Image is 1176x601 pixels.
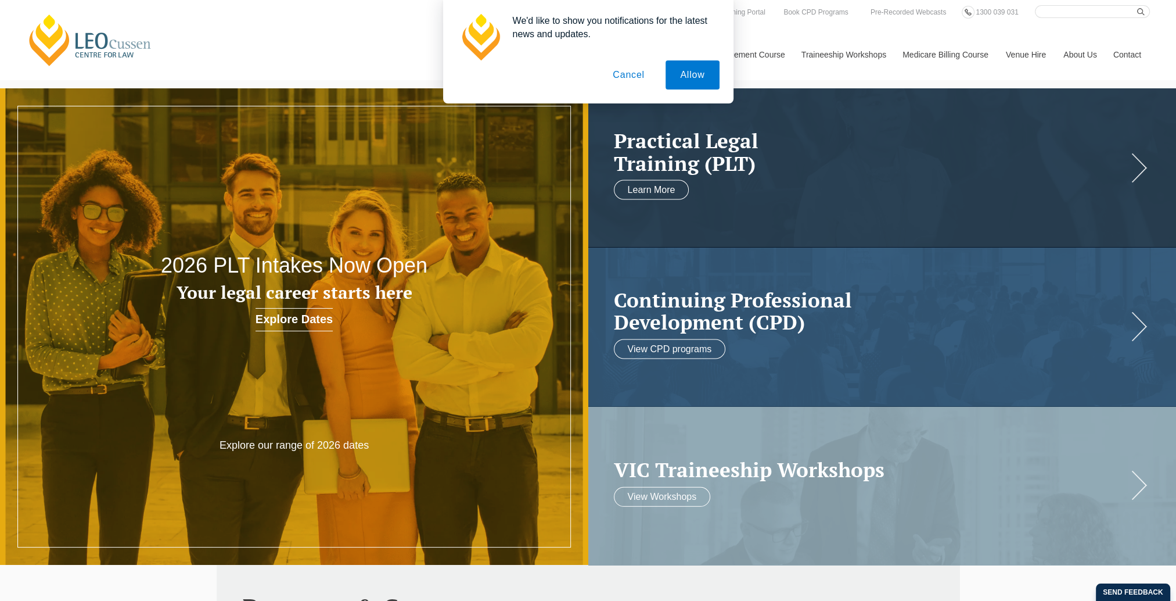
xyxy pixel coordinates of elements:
a: View Workshops [614,486,711,506]
a: VIC Traineeship Workshops [614,459,1128,481]
img: notification icon [457,14,504,60]
a: View CPD programs [614,339,726,359]
div: We'd like to show you notifications for the latest news and updates. [504,14,720,41]
h2: Practical Legal Training (PLT) [614,130,1128,174]
a: Continuing ProfessionalDevelopment (CPD) [614,288,1128,333]
button: Allow [666,60,719,90]
a: Learn More [614,180,689,200]
p: Explore our range of 2026 dates [177,439,412,452]
h3: Your legal career starts here [118,283,471,302]
button: Cancel [598,60,659,90]
a: Practical LegalTraining (PLT) [614,130,1128,174]
h2: Continuing Professional Development (CPD) [614,288,1128,333]
a: Explore Dates [256,308,333,331]
h2: 2026 PLT Intakes Now Open [118,254,471,277]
